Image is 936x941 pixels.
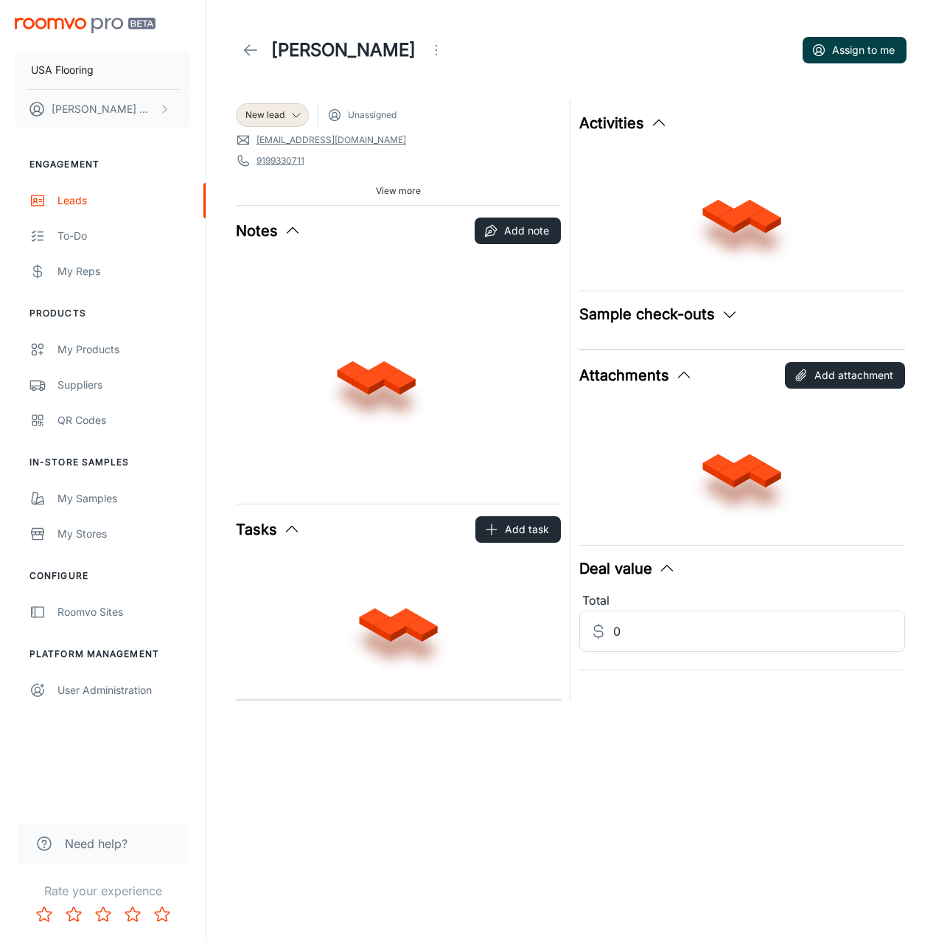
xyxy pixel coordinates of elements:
[785,362,905,389] button: Add attachment
[57,412,191,428] div: QR Codes
[256,133,406,147] a: [EMAIL_ADDRESS][DOMAIN_NAME]
[57,263,191,279] div: My Reps
[579,303,738,325] button: Sample check-outs
[57,228,191,244] div: To-do
[15,90,191,128] button: [PERSON_NAME] Worthington
[579,591,904,611] div: Total
[52,101,156,117] p: [PERSON_NAME] Worthington
[579,364,693,386] button: Attachments
[15,51,191,89] button: USA Flooring
[236,518,301,541] button: Tasks
[236,220,301,242] button: Notes
[15,18,156,33] img: Roomvo PRO Beta
[256,154,304,167] a: 9199330711
[271,37,416,63] h1: [PERSON_NAME]
[57,526,191,542] div: My Stores
[57,682,191,698] div: User Administration
[57,490,191,507] div: My Samples
[245,108,284,122] span: New lead
[348,108,397,122] span: Unassigned
[236,103,309,127] div: New lead
[31,62,94,78] p: USA Flooring
[579,558,676,580] button: Deal value
[579,112,668,134] button: Activities
[370,180,427,202] button: View more
[803,37,907,63] button: Assign to me
[57,192,191,209] div: Leads
[475,516,561,543] button: Add task
[57,604,191,620] div: Roomvo Sites
[57,341,191,358] div: My Products
[475,218,561,244] button: Add note
[422,35,451,65] button: Open menu
[57,377,191,393] div: Suppliers
[376,184,421,198] span: View more
[613,611,904,652] input: Estimated deal value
